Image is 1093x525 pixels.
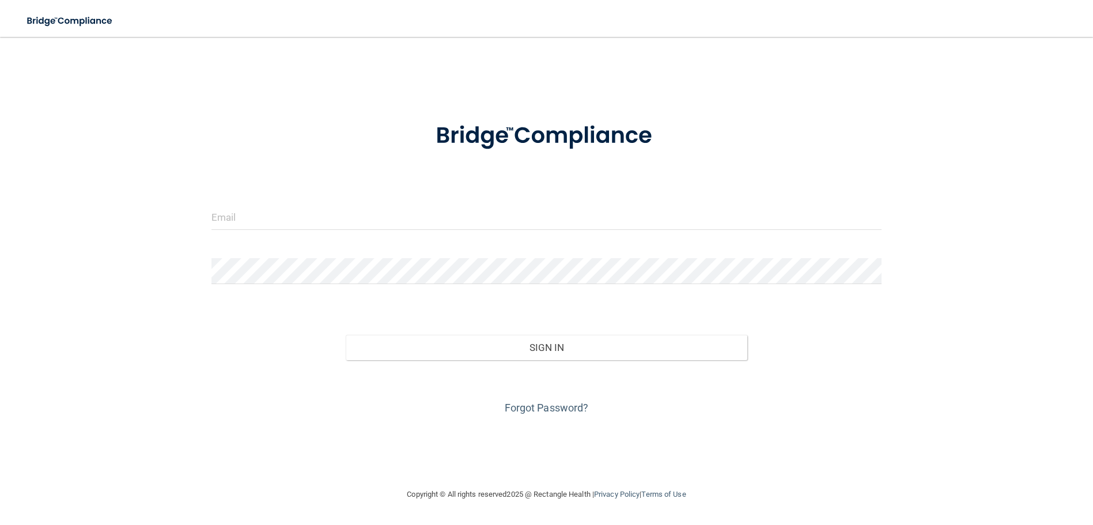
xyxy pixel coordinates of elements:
[346,335,748,360] button: Sign In
[211,204,882,230] input: Email
[505,402,589,414] a: Forgot Password?
[594,490,640,498] a: Privacy Policy
[17,9,123,33] img: bridge_compliance_login_screen.278c3ca4.svg
[641,490,686,498] a: Terms of Use
[412,106,680,166] img: bridge_compliance_login_screen.278c3ca4.svg
[336,476,757,513] div: Copyright © All rights reserved 2025 @ Rectangle Health | |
